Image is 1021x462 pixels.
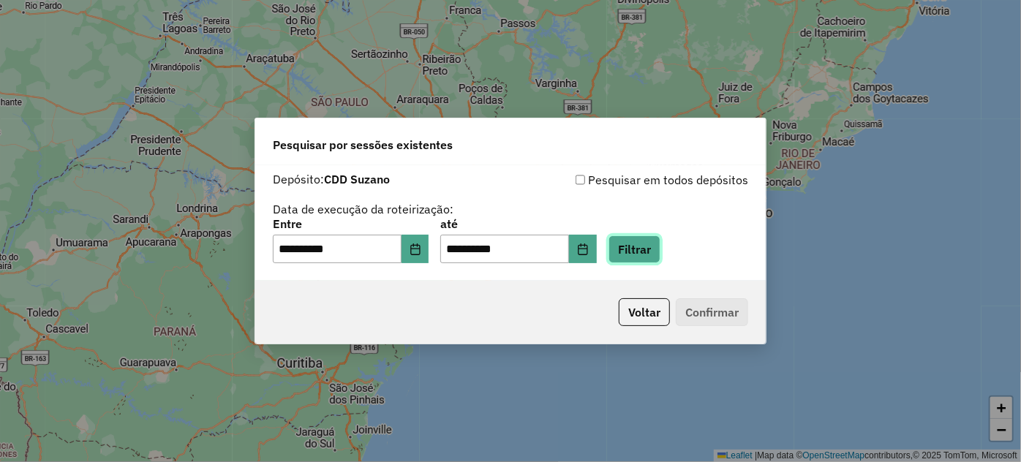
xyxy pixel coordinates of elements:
button: Filtrar [609,235,660,263]
span: Pesquisar por sessões existentes [273,136,453,154]
button: Voltar [619,298,670,326]
strong: CDD Suzano [324,172,390,186]
button: Choose Date [402,235,429,264]
label: Data de execução da roteirização: [273,200,453,218]
label: Depósito: [273,170,390,188]
label: até [440,215,596,232]
div: Pesquisar em todos depósitos [510,171,748,189]
button: Choose Date [569,235,597,264]
label: Entre [273,215,429,232]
